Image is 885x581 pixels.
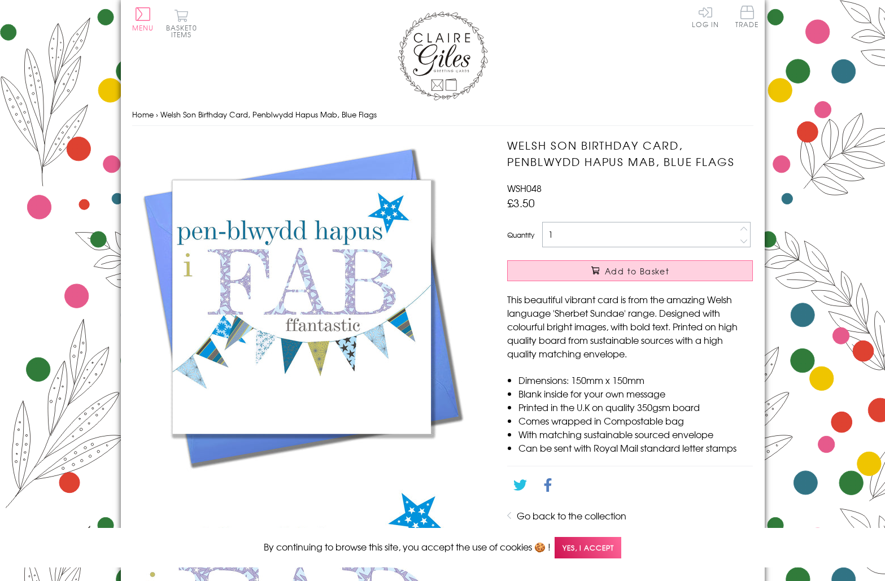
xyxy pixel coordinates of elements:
button: Menu [132,7,154,31]
button: Basket0 items [166,9,197,38]
label: Quantity [507,230,534,240]
li: With matching sustainable sourced envelope [518,427,753,441]
p: This beautiful vibrant card is from the amazing Welsh language 'Sherbet Sundae' range. Designed w... [507,292,753,360]
img: Claire Giles Greetings Cards [398,11,488,101]
nav: breadcrumbs [132,103,753,126]
span: Trade [735,6,759,28]
a: Go back to the collection [517,509,626,522]
li: Comes wrapped in Compostable bag [518,414,753,427]
span: Yes, I accept [555,537,621,559]
span: Add to Basket [605,265,669,277]
a: Home [132,109,154,120]
span: WSH048 [507,181,542,195]
h1: Welsh Son Birthday Card, Penblwydd Hapus Mab, Blue Flags [507,137,753,170]
span: Welsh Son Birthday Card, Penblwydd Hapus Mab, Blue Flags [160,109,377,120]
li: Dimensions: 150mm x 150mm [518,373,753,387]
button: Add to Basket [507,260,753,281]
li: Blank inside for your own message [518,387,753,400]
span: Menu [132,23,154,33]
li: Can be sent with Royal Mail standard letter stamps [518,441,753,455]
a: Log In [692,6,719,28]
span: 0 items [171,23,197,40]
a: Trade [735,6,759,30]
li: Printed in the U.K on quality 350gsm board [518,400,753,414]
span: £3.50 [507,195,535,211]
img: Welsh Son Birthday Card, Penblwydd Hapus Mab, Blue Flags [132,137,471,476]
span: › [156,109,158,120]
